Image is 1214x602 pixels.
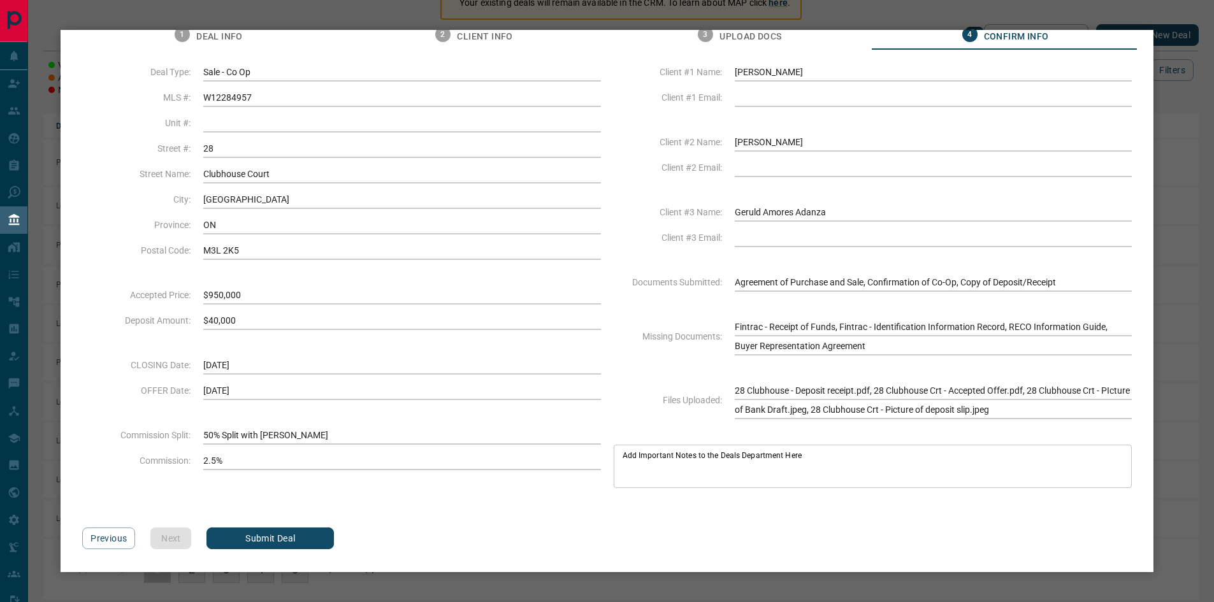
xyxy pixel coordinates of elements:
span: Client #3 Email [614,233,722,243]
text: 3 [703,30,707,39]
span: 28 [203,139,600,158]
span: Agreement of Purchase and Sale, Confirmation of Co-Op, Copy of Deposit/Receipt [735,273,1132,292]
span: Empty [735,228,1132,247]
text: 4 [967,30,972,39]
button: Submit Deal [206,527,334,549]
span: Accepted Price [82,290,191,300]
span: Client #3 Name [614,207,722,217]
span: [PERSON_NAME] [735,62,1132,82]
span: [PERSON_NAME] [735,133,1132,152]
span: Deal Info [196,31,243,43]
span: Deposit Amount [82,315,191,326]
span: Upload Docs [719,31,781,43]
span: [DATE] [203,355,600,375]
span: 28 Clubhouse - Deposit receipt.pdf, 28 Clubhouse Crt - Accepted Offer.pdf, 28 Clubhouse Crt - PIc... [735,381,1132,419]
span: Province [82,220,191,230]
span: [DATE] [203,381,600,400]
span: Client #1 Name [614,67,722,77]
span: Postal Code [82,245,191,255]
span: Missing Documents [614,331,722,341]
span: Commission [82,455,191,466]
span: Confirm Info [984,31,1049,43]
span: Empty [735,88,1132,107]
span: 2.5% [203,451,600,470]
span: Fintrac - Receipt of Funds, Fintrac - Identification Information Record, RECO Information Guide, ... [735,317,1132,355]
button: Previous [82,527,135,549]
span: $950,000 [203,285,600,305]
span: Documents Submitted [614,277,722,287]
text: 1 [180,30,185,39]
span: Client Info [457,31,512,43]
span: Sale - Co Op [203,62,600,82]
span: $40,000 [203,311,600,330]
span: Street Name [82,169,191,179]
span: 50% Split with [PERSON_NAME] [203,426,600,445]
span: Client #2 Name [614,137,722,147]
span: Commission Split [82,430,191,440]
span: Clubhouse Court [203,164,600,183]
span: ON [203,215,600,234]
span: Client #1 Email [614,92,722,103]
text: 2 [441,30,445,39]
span: Unit # [82,118,191,128]
span: MLS # [82,92,191,103]
span: [GEOGRAPHIC_DATA] [203,190,600,209]
span: W12284957 [203,88,600,107]
span: Street # [82,143,191,154]
span: Empty [735,158,1132,177]
span: OFFER Date [82,385,191,396]
span: City [82,194,191,204]
span: Client #2 Email [614,162,722,173]
span: Files Uploaded [614,395,722,405]
span: Deal Type [82,67,191,77]
span: M3L 2K5 [203,241,600,260]
span: CLOSING Date [82,360,191,370]
span: Empty [203,113,600,133]
span: Geruld Amores Adanza [735,203,1132,222]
